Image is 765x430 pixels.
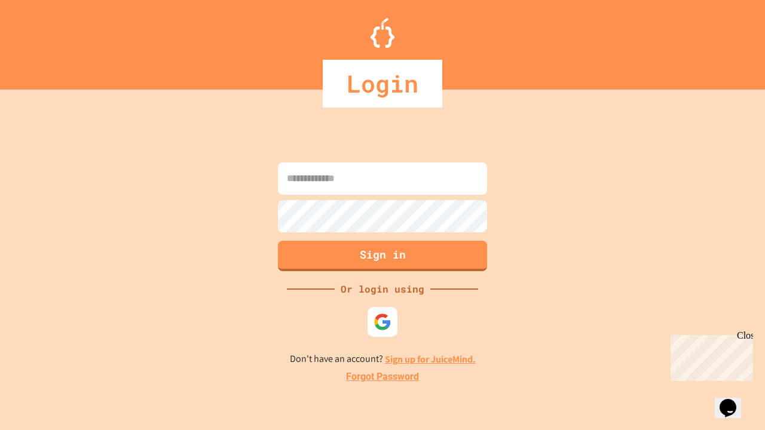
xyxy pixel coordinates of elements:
div: Or login using [335,282,430,296]
a: Forgot Password [346,370,419,384]
div: Chat with us now!Close [5,5,82,76]
img: Logo.svg [371,18,394,48]
div: Login [323,60,442,107]
iframe: chat widget [666,330,753,381]
p: Don't have an account? [290,352,476,367]
iframe: chat widget [715,382,753,418]
a: Sign up for JuiceMind. [385,353,476,365]
button: Sign in [278,241,487,271]
img: google-icon.svg [374,313,391,331]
